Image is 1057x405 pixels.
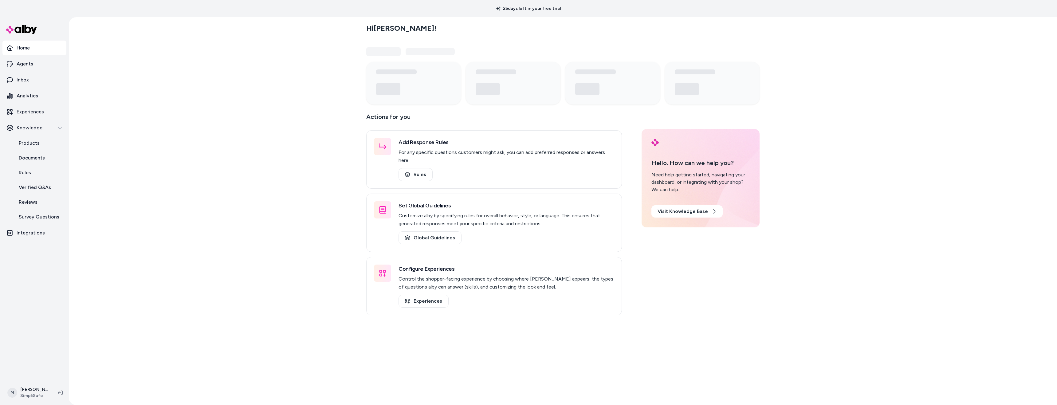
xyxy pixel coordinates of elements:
a: Experiences [2,104,66,119]
span: M [7,388,17,398]
a: Visit Knowledge Base [651,205,723,218]
a: Home [2,41,66,55]
a: Analytics [2,88,66,103]
span: SimpliSafe [20,393,48,399]
a: Products [13,136,66,151]
button: Knowledge [2,120,66,135]
p: Home [17,44,30,52]
p: Integrations [17,229,45,237]
h3: Set Global Guidelines [399,201,614,210]
h2: Hi [PERSON_NAME] ! [366,24,436,33]
img: alby Logo [651,139,659,146]
p: For any specific questions customers might ask, you can add preferred responses or answers here. [399,148,614,164]
p: Inbox [17,76,29,84]
p: Hello. How can we help you? [651,158,750,167]
a: Global Guidelines [399,231,462,244]
a: Experiences [399,295,449,308]
a: Verified Q&As [13,180,66,195]
p: Rules [19,169,31,176]
p: Products [19,140,40,147]
a: Integrations [2,226,66,240]
h3: Add Response Rules [399,138,614,147]
p: Actions for you [366,112,622,127]
p: Analytics [17,92,38,100]
button: M[PERSON_NAME]SimpliSafe [4,383,53,403]
p: Knowledge [17,124,42,132]
p: [PERSON_NAME] [20,387,48,393]
p: Agents [17,60,33,68]
p: Experiences [17,108,44,116]
a: Inbox [2,73,66,87]
p: Customize alby by specifying rules for overall behavior, style, or language. This ensures that ge... [399,212,614,228]
p: Documents [19,154,45,162]
a: Documents [13,151,66,165]
p: 25 days left in your free trial [493,6,564,12]
p: Survey Questions [19,213,59,221]
a: Rules [399,168,433,181]
p: Verified Q&As [19,184,51,191]
a: Agents [2,57,66,71]
a: Rules [13,165,66,180]
a: Survey Questions [13,210,66,224]
div: Need help getting started, navigating your dashboard, or integrating with your shop? We can help. [651,171,750,193]
img: alby Logo [6,25,37,34]
h3: Configure Experiences [399,265,614,273]
p: Control the shopper-facing experience by choosing where [PERSON_NAME] appears, the types of quest... [399,275,614,291]
p: Reviews [19,199,37,206]
a: Reviews [13,195,66,210]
